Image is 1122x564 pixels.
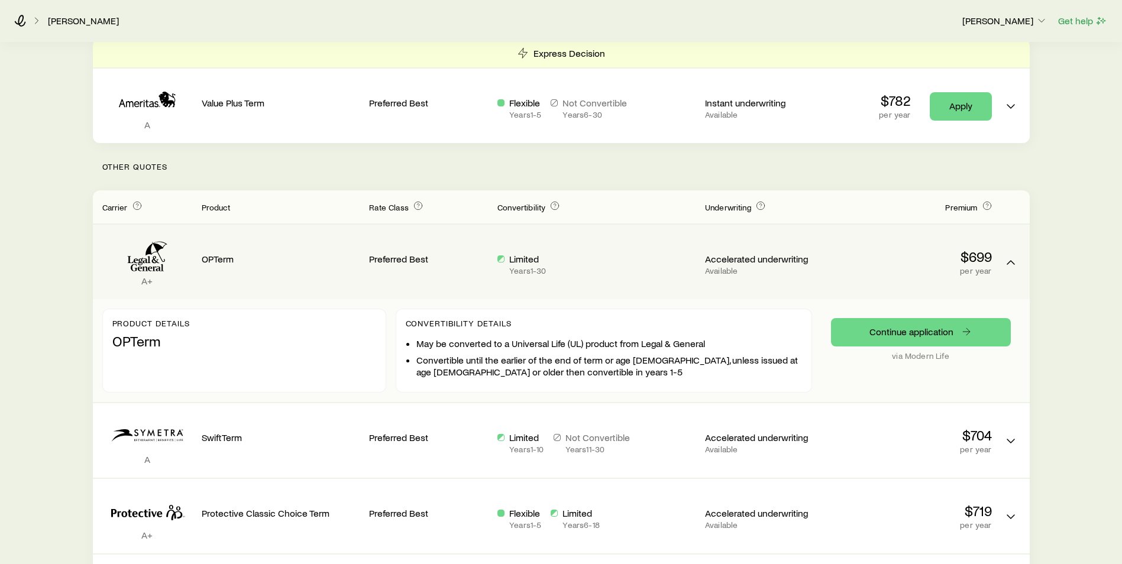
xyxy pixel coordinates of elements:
[416,354,802,378] li: Convertible until the earlier of the end of term or age [DEMOGRAPHIC_DATA], unless issued at age ...
[369,253,488,265] p: Preferred Best
[369,507,488,519] p: Preferred Best
[102,202,128,212] span: Carrier
[202,202,231,212] span: Product
[705,432,824,443] p: Accelerated underwriting
[705,97,824,109] p: Instant underwriting
[562,110,627,119] p: Years 6 - 30
[369,202,409,212] span: Rate Class
[705,253,824,265] p: Accelerated underwriting
[831,318,1011,346] a: Continue application
[945,202,977,212] span: Premium
[509,266,546,275] p: Years 1 - 30
[831,351,1011,361] p: via Modern Life
[962,15,1047,27] p: [PERSON_NAME]
[833,266,992,275] p: per year
[202,432,360,443] p: SwiftTerm
[202,507,360,519] p: Protective Classic Choice Term
[962,14,1048,28] button: [PERSON_NAME]
[833,503,992,519] p: $719
[879,110,910,119] p: per year
[833,427,992,443] p: $704
[47,15,119,27] a: [PERSON_NAME]
[1058,14,1108,28] button: Get help
[369,432,488,443] p: Preferred Best
[705,202,751,212] span: Underwriting
[112,333,376,349] p: OPTerm
[102,453,192,465] p: A
[533,47,605,59] p: Express Decision
[705,110,824,119] p: Available
[497,202,545,212] span: Convertibility
[93,39,1030,143] div: Term quotes
[833,520,992,530] p: per year
[833,248,992,265] p: $699
[93,143,1030,190] p: Other Quotes
[369,97,488,109] p: Preferred Best
[879,92,910,109] p: $782
[509,520,541,530] p: Years 1 - 5
[509,432,544,443] p: Limited
[509,97,541,109] p: Flexible
[509,445,544,454] p: Years 1 - 10
[509,507,541,519] p: Flexible
[509,253,546,265] p: Limited
[705,520,824,530] p: Available
[416,338,802,349] li: May be converted to a Universal Life (UL) product from Legal & General
[102,275,192,287] p: A+
[509,110,541,119] p: Years 1 - 5
[102,119,192,131] p: A
[112,319,376,328] p: Product details
[705,445,824,454] p: Available
[833,445,992,454] p: per year
[202,97,360,109] p: Value Plus Term
[406,319,802,328] p: Convertibility Details
[562,520,599,530] p: Years 6 - 18
[562,507,599,519] p: Limited
[562,97,627,109] p: Not Convertible
[102,529,192,541] p: A+
[202,253,360,265] p: OPTerm
[705,507,824,519] p: Accelerated underwriting
[565,445,630,454] p: Years 11 - 30
[705,266,824,275] p: Available
[565,432,630,443] p: Not Convertible
[930,92,992,121] a: Apply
